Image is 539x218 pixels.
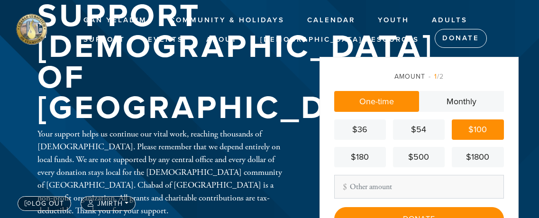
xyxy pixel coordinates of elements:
div: Amount [334,72,504,82]
img: stamford%20logo.png [14,12,48,46]
a: One-time [334,91,419,112]
a: Log out [18,196,71,211]
a: Community & Holidays [163,11,292,29]
a: $36 [334,119,386,140]
h1: Support [DEMOGRAPHIC_DATA] of [GEOGRAPHIC_DATA] [37,1,434,123]
div: $54 [397,123,441,136]
a: $54 [393,119,445,140]
a: About [199,31,245,49]
a: $500 [393,147,445,167]
a: [DEMOGRAPHIC_DATA] Resources [253,31,426,49]
a: $180 [334,147,386,167]
a: Calendar [300,11,362,29]
a: Adults [425,11,475,29]
a: Events [141,31,191,49]
a: Donate [435,29,487,48]
div: $36 [338,123,382,136]
a: Monthly [419,91,504,112]
button: jmirth [81,196,136,211]
div: $1800 [456,151,500,163]
div: $100 [456,123,500,136]
a: Youth [371,11,416,29]
div: $180 [338,151,382,163]
a: Gan Yeladim [76,11,154,29]
span: /2 [429,73,444,81]
a: Support [76,31,132,49]
div: $500 [397,151,441,163]
a: $1800 [452,147,503,167]
a: $100 [452,119,503,140]
div: Your support helps us continue our vital work, reaching thousands of [DEMOGRAPHIC_DATA]. Please r... [37,127,289,217]
input: Other amount [334,175,504,199]
span: 1 [434,73,437,81]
